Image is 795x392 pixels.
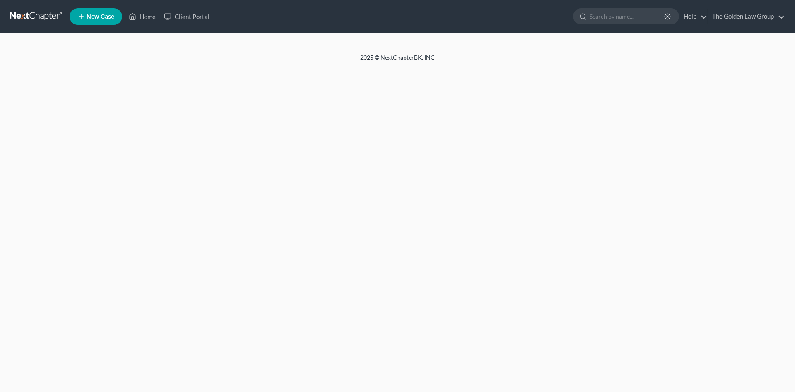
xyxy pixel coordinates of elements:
[160,9,214,24] a: Client Portal
[679,9,707,24] a: Help
[161,53,634,68] div: 2025 © NextChapterBK, INC
[125,9,160,24] a: Home
[590,9,665,24] input: Search by name...
[87,14,114,20] span: New Case
[708,9,785,24] a: The Golden Law Group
